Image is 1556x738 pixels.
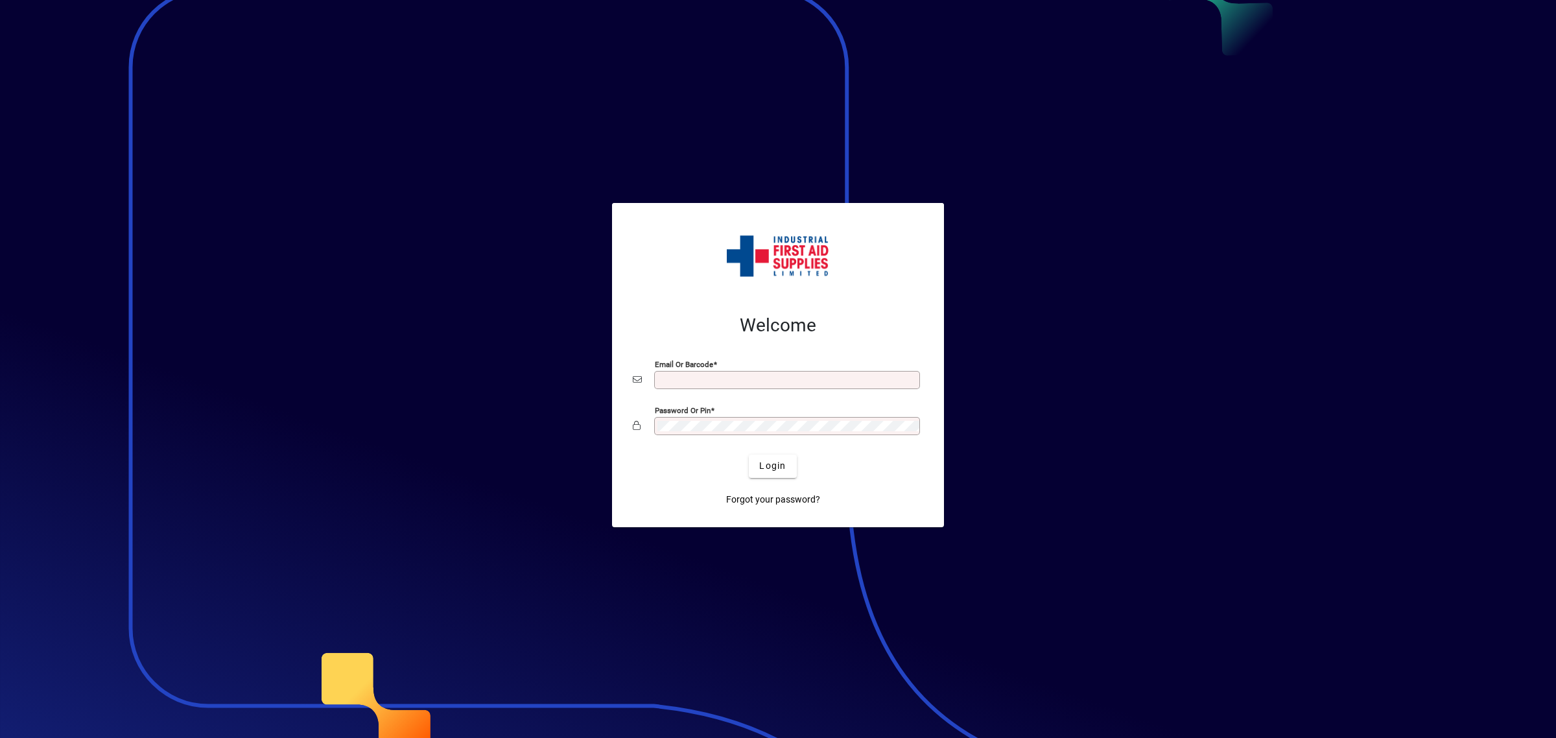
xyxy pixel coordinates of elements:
mat-label: Email or Barcode [655,359,713,368]
span: Forgot your password? [726,493,820,506]
span: Login [759,459,786,473]
a: Forgot your password? [721,488,825,512]
h2: Welcome [633,315,923,337]
mat-label: Password or Pin [655,405,711,414]
button: Login [749,455,796,478]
